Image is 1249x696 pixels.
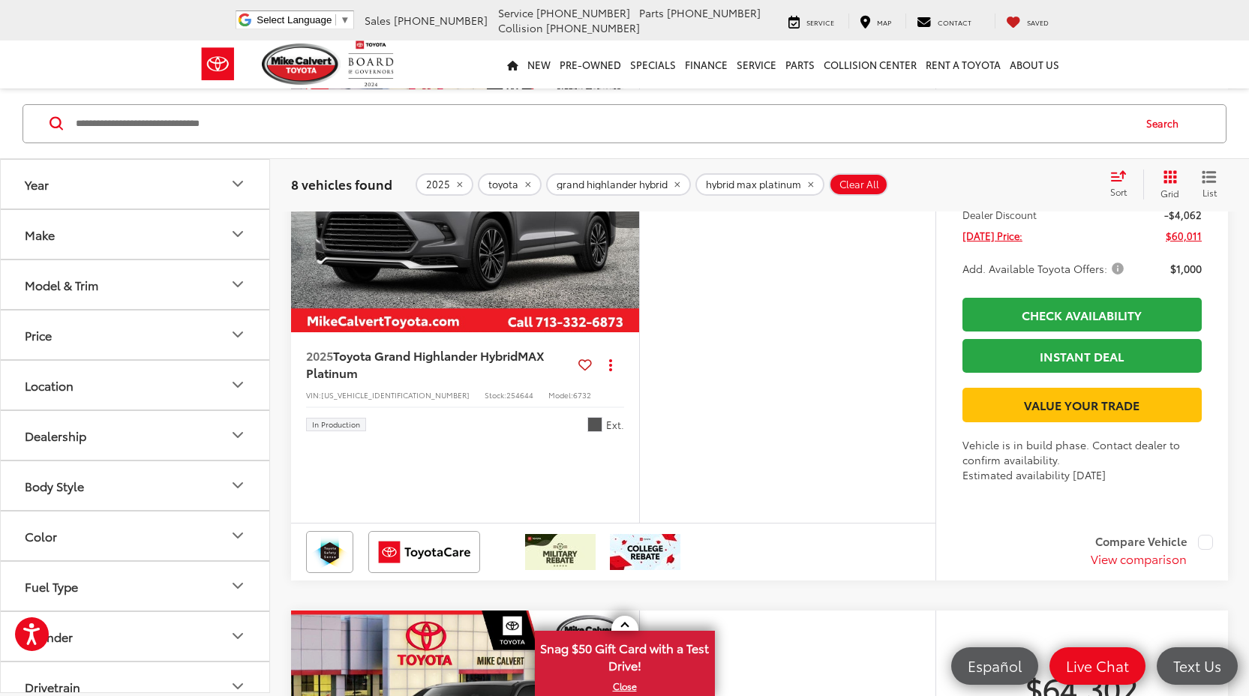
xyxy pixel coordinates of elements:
[667,5,761,20] span: [PHONE_NUMBER]
[905,13,983,28] a: Contact
[416,172,473,195] button: remove 2025
[229,175,247,193] div: Year
[877,17,891,27] span: Map
[962,437,1202,482] div: Vehicle is in build phase. Contact dealer to confirm availability. Estimated availability [DATE]
[25,528,57,542] div: Color
[962,261,1127,276] span: Add. Available Toyota Offers:
[1103,169,1143,199] button: Select sort value
[1,159,271,208] button: YearYear
[25,478,84,492] div: Body Style
[995,13,1060,28] a: My Saved Vehicles
[1005,40,1064,88] a: About Us
[536,632,713,678] span: Snag $50 Gift Card with a Test Drive!
[229,627,247,645] div: Cylinder
[777,13,845,28] a: Service
[74,105,1132,141] input: Search by Make, Model, or Keyword
[523,40,555,88] a: New
[829,172,888,195] button: Clear All
[1049,647,1145,685] a: Live Chat
[506,389,533,400] span: 254644
[1091,550,1187,568] button: View comparison
[229,426,247,444] div: Dealership
[291,174,392,192] span: 8 vehicles found
[610,534,680,570] img: /static/brand-toyota/National_Assets/toyota-college-grad.jpeg?height=48
[1202,185,1217,198] span: List
[1,360,271,409] button: LocationLocation
[1,611,271,660] button: CylinderCylinder
[371,534,477,570] img: ToyotaCare Mike Calvert Toyota Houston TX
[546,172,691,195] button: remove grand%20highlander%20hybrid
[229,225,247,243] div: Make
[639,5,664,20] span: Parts
[229,275,247,293] div: Model & Trim
[1166,228,1202,243] span: $60,011
[485,389,506,400] span: Stock:
[229,526,247,544] div: Color
[25,427,86,442] div: Dealership
[1143,169,1190,199] button: Grid View
[1,209,271,258] button: MakeMake
[335,14,336,25] span: ​
[962,261,1129,276] button: Add. Available Toyota Offers:
[25,277,98,291] div: Model & Trim
[1058,656,1136,675] span: Live Chat
[938,17,971,27] span: Contact
[190,40,246,88] img: Toyota
[962,207,1037,222] span: Dealer Discount
[1157,647,1238,685] a: Text Us
[25,176,49,190] div: Year
[229,577,247,595] div: Fuel Type
[25,628,73,643] div: Cylinder
[598,351,624,377] button: Actions
[394,13,488,28] span: [PHONE_NUMBER]
[732,40,781,88] a: Service
[309,534,350,570] img: Toyota Safety Sense Mike Calvert Toyota Houston TX
[25,327,52,341] div: Price
[606,418,624,432] span: Ext.
[1,460,271,509] button: Body StyleBody Style
[25,377,74,391] div: Location
[1,259,271,308] button: Model & TrimModel & Trim
[962,228,1022,243] span: [DATE] Price:
[1132,104,1200,142] button: Search
[333,346,518,364] span: Toyota Grand Highlander Hybrid
[498,5,533,20] span: Service
[806,17,834,27] span: Service
[951,647,1038,685] a: Español
[365,13,391,28] span: Sales
[1170,261,1202,276] span: $1,000
[229,325,247,343] div: Price
[587,417,602,432] span: Heavy Metal
[819,40,921,88] a: Collision Center
[257,14,350,25] a: Select Language​
[1091,535,1213,550] label: Compare Vehicle
[557,178,668,190] span: grand highlander hybrid
[962,388,1202,421] a: Value Your Trade
[573,389,591,400] span: 6732
[306,346,333,364] span: 2025
[229,376,247,394] div: Location
[1166,656,1229,675] span: Text Us
[321,389,470,400] span: [US_VEHICLE_IDENTIFICATION_NUMBER]
[1,511,271,559] button: ColorColor
[262,43,341,85] img: Mike Calvert Toyota
[229,476,247,494] div: Body Style
[312,421,360,428] span: In Production
[1,410,271,459] button: DealershipDealership
[525,534,596,570] img: /static/brand-toyota/National_Assets/toyota-military-rebate.jpeg?height=48
[257,14,332,25] span: Select Language
[1160,186,1179,199] span: Grid
[1,310,271,358] button: PricePrice
[498,20,543,35] span: Collision
[306,347,572,381] a: 2025Toyota Grand Highlander HybridMAX Platinum
[626,40,680,88] a: Specials
[695,172,824,195] button: remove hybrid%20max%20platinum
[555,40,626,88] a: Pre-Owned
[306,389,321,400] span: VIN:
[546,20,640,35] span: [PHONE_NUMBER]
[1190,169,1228,199] button: List View
[306,346,544,380] span: MAX Platinum
[1164,207,1202,222] span: -$4,062
[25,226,55,241] div: Make
[962,298,1202,331] a: Check Availability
